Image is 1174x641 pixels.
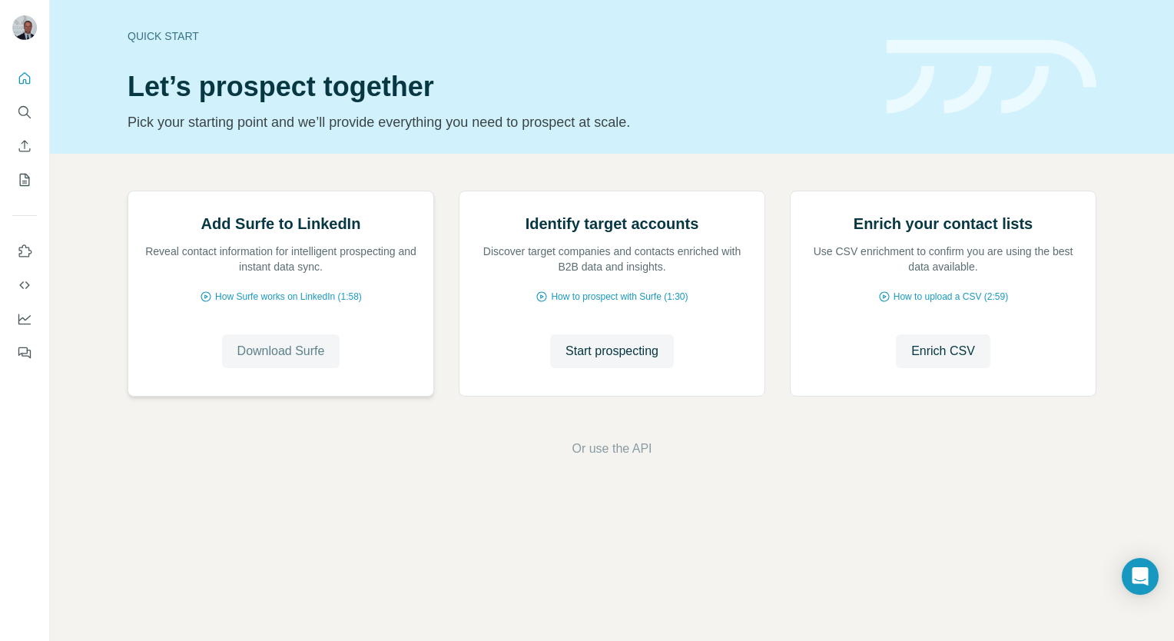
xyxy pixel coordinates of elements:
button: Enrich CSV [12,132,37,160]
p: Use CSV enrichment to confirm you are using the best data available. [806,244,1080,274]
span: How Surfe works on LinkedIn (1:58) [215,290,362,304]
div: Quick start [128,28,868,44]
p: Reveal contact information for intelligent prospecting and instant data sync. [144,244,418,274]
p: Pick your starting point and we’ll provide everything you need to prospect at scale. [128,111,868,133]
button: Use Surfe on LinkedIn [12,237,37,265]
button: Enrich CSV [896,334,990,368]
button: Quick start [12,65,37,92]
button: Download Surfe [222,334,340,368]
button: Start prospecting [550,334,674,368]
span: Enrich CSV [911,342,975,360]
h2: Add Surfe to LinkedIn [201,213,361,234]
h2: Enrich your contact lists [854,213,1033,234]
h2: Identify target accounts [526,213,699,234]
span: How to prospect with Surfe (1:30) [551,290,688,304]
button: My lists [12,166,37,194]
button: Feedback [12,339,37,367]
img: banner [887,40,1096,115]
div: Open Intercom Messenger [1122,558,1159,595]
span: How to upload a CSV (2:59) [894,290,1008,304]
span: Download Surfe [237,342,325,360]
button: Search [12,98,37,126]
button: Or use the API [572,440,652,458]
button: Use Surfe API [12,271,37,299]
h1: Let’s prospect together [128,71,868,102]
img: Avatar [12,15,37,40]
p: Discover target companies and contacts enriched with B2B data and insights. [475,244,749,274]
span: Start prospecting [565,342,658,360]
button: Dashboard [12,305,37,333]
